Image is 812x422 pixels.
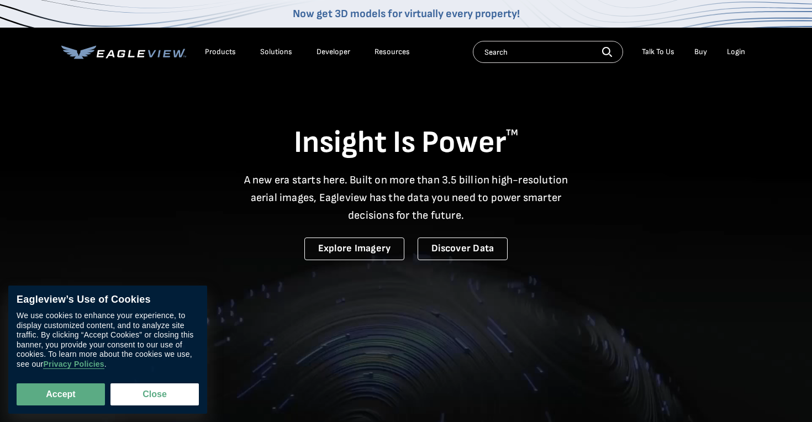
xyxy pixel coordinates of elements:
[61,124,751,162] h1: Insight Is Power
[293,7,520,20] a: Now get 3D models for virtually every property!
[473,41,623,63] input: Search
[237,171,575,224] p: A new era starts here. Built on more than 3.5 billion high-resolution aerial images, Eagleview ha...
[694,47,707,57] a: Buy
[205,47,236,57] div: Products
[43,360,104,370] a: Privacy Policies
[304,238,405,260] a: Explore Imagery
[17,383,105,405] button: Accept
[727,47,745,57] div: Login
[375,47,410,57] div: Resources
[260,47,292,57] div: Solutions
[506,128,518,138] sup: TM
[17,294,199,306] div: Eagleview’s Use of Cookies
[642,47,674,57] div: Talk To Us
[17,312,199,370] div: We use cookies to enhance your experience, to display customized content, and to analyze site tra...
[418,238,508,260] a: Discover Data
[110,383,199,405] button: Close
[317,47,350,57] a: Developer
